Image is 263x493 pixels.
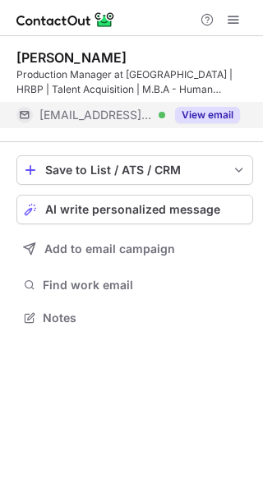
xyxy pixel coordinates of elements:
span: [EMAIL_ADDRESS][DOMAIN_NAME] [39,108,153,122]
div: Save to List / ATS / CRM [45,164,224,177]
span: Notes [43,311,247,325]
span: Add to email campaign [44,242,175,256]
button: Add to email campaign [16,234,253,264]
button: Notes [16,306,253,329]
img: ContactOut v5.3.10 [16,10,115,30]
span: AI write personalized message [45,203,220,216]
button: save-profile-one-click [16,155,253,185]
button: Reveal Button [175,107,240,123]
button: AI write personalized message [16,195,253,224]
div: [PERSON_NAME] [16,49,127,66]
div: Production Manager at [GEOGRAPHIC_DATA] | HRBP | Talent Acquisition | M.B.A - Human Resource ([GE... [16,67,253,97]
button: Find work email [16,274,253,297]
span: Find work email [43,278,247,293]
